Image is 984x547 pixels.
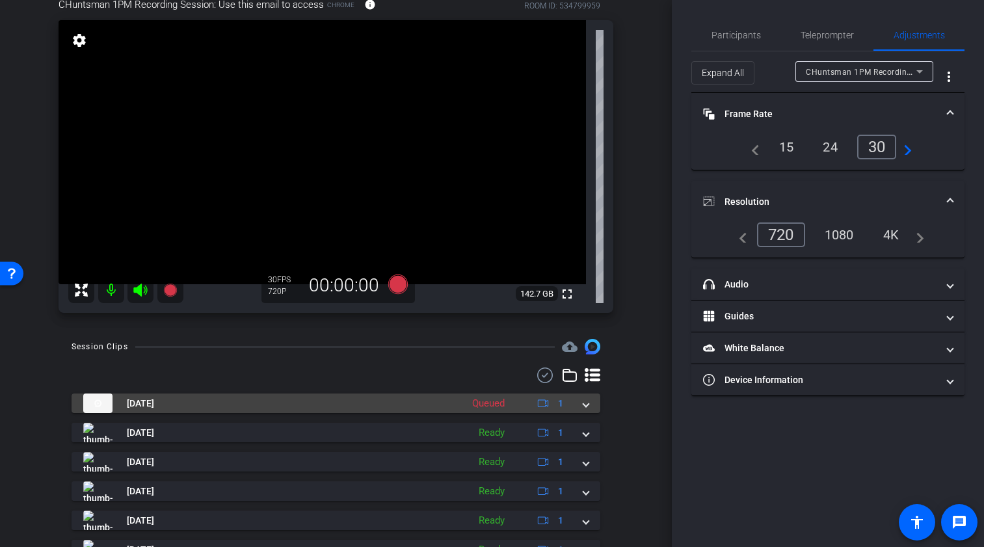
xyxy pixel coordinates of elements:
[951,514,967,530] mat-icon: message
[585,339,600,354] img: Session clips
[691,181,964,222] mat-expansion-panel-header: Resolution
[562,339,578,354] span: Destinations for your clips
[277,275,291,284] span: FPS
[744,139,760,155] mat-icon: navigate_before
[691,93,964,135] mat-expansion-panel-header: Frame Rate
[703,195,937,209] mat-panel-title: Resolution
[691,269,964,300] mat-expansion-panel-header: Audio
[83,481,113,501] img: thumb-nail
[562,339,578,354] mat-icon: cloud_upload
[769,136,804,158] div: 15
[703,278,937,291] mat-panel-title: Audio
[703,107,937,121] mat-panel-title: Frame Rate
[703,341,937,355] mat-panel-title: White Balance
[268,286,300,297] div: 720P
[894,31,945,40] span: Adjustments
[703,310,937,323] mat-panel-title: Guides
[558,485,563,498] span: 1
[691,222,964,258] div: Resolution
[873,224,909,246] div: 4K
[72,394,600,413] mat-expansion-panel-header: thumb-nail[DATE]Queued1
[815,224,864,246] div: 1080
[70,33,88,48] mat-icon: settings
[691,332,964,364] mat-expansion-panel-header: White Balance
[72,423,600,442] mat-expansion-panel-header: thumb-nail[DATE]Ready1
[466,396,511,411] div: Queued
[702,60,744,85] span: Expand All
[757,222,805,247] div: 720
[691,135,964,170] div: Frame Rate
[72,511,600,530] mat-expansion-panel-header: thumb-nail[DATE]Ready1
[933,61,964,92] button: More Options for Adjustments Panel
[472,455,511,470] div: Ready
[703,373,937,387] mat-panel-title: Device Information
[72,340,128,353] div: Session Clips
[909,227,924,243] mat-icon: navigate_next
[801,31,854,40] span: Teleprompter
[83,423,113,442] img: thumb-nail
[83,452,113,472] img: thumb-nail
[127,397,154,410] span: [DATE]
[896,139,912,155] mat-icon: navigate_next
[559,286,575,302] mat-icon: fullscreen
[72,481,600,501] mat-expansion-panel-header: thumb-nail[DATE]Ready1
[472,425,511,440] div: Ready
[558,455,563,469] span: 1
[472,484,511,499] div: Ready
[558,514,563,527] span: 1
[83,511,113,530] img: thumb-nail
[691,61,754,85] button: Expand All
[127,426,154,440] span: [DATE]
[472,513,511,528] div: Ready
[516,286,558,302] span: 142.7 GB
[72,452,600,472] mat-expansion-panel-header: thumb-nail[DATE]Ready1
[691,364,964,395] mat-expansion-panel-header: Device Information
[300,274,388,297] div: 00:00:00
[83,394,113,413] img: thumb-nail
[558,426,563,440] span: 1
[711,31,761,40] span: Participants
[127,485,154,498] span: [DATE]
[857,135,897,159] div: 30
[732,227,747,243] mat-icon: navigate_before
[268,274,300,285] div: 30
[127,514,154,527] span: [DATE]
[691,300,964,332] mat-expansion-panel-header: Guides
[909,514,925,530] mat-icon: accessibility
[127,455,154,469] span: [DATE]
[813,136,847,158] div: 24
[941,69,957,85] mat-icon: more_vert
[558,397,563,410] span: 1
